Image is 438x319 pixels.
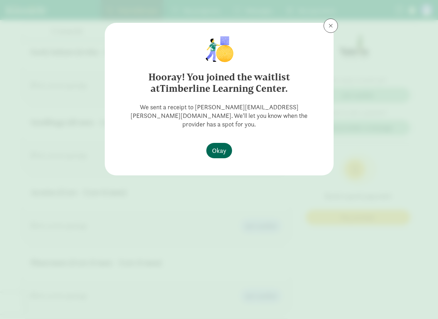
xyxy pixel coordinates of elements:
p: We sent a receipt to [PERSON_NAME][EMAIL_ADDRESS][PERSON_NAME][DOMAIN_NAME]. We'll let you know w... [116,103,322,129]
strong: Timberline Learning Center. [160,83,288,94]
img: illustration-child1.png [201,34,237,63]
span: Okay [212,146,226,155]
button: Okay [206,143,232,158]
h6: Hooray! You joined the waitlist at [119,71,319,94]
